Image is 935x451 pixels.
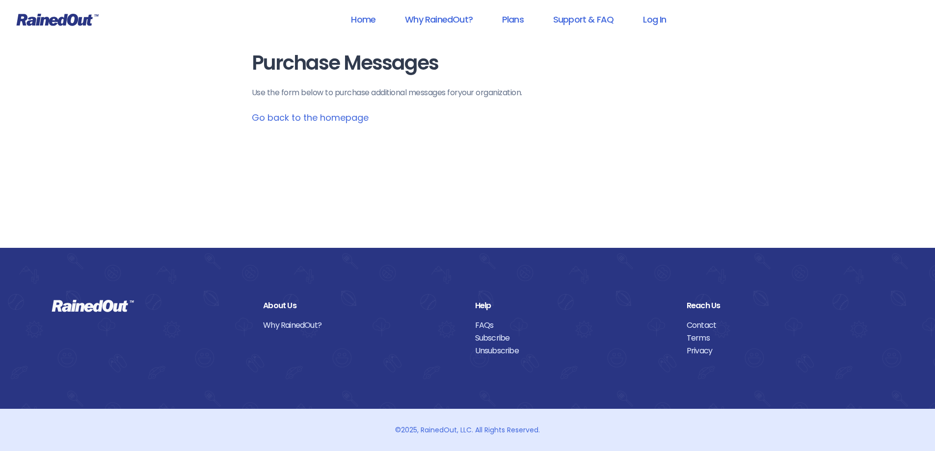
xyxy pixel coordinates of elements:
[338,8,388,30] a: Home
[252,52,684,74] h1: Purchase Messages
[263,319,460,332] a: Why RainedOut?
[489,8,536,30] a: Plans
[392,8,485,30] a: Why RainedOut?
[475,319,672,332] a: FAQs
[687,345,883,357] a: Privacy
[475,332,672,345] a: Subscribe
[540,8,626,30] a: Support & FAQ
[252,87,684,99] p: Use the form below to purchase additional messages for your organization .
[687,319,883,332] a: Contact
[252,111,369,124] a: Go back to the homepage
[687,332,883,345] a: Terms
[263,299,460,312] div: About Us
[630,8,679,30] a: Log In
[475,299,672,312] div: Help
[475,345,672,357] a: Unsubscribe
[687,299,883,312] div: Reach Us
